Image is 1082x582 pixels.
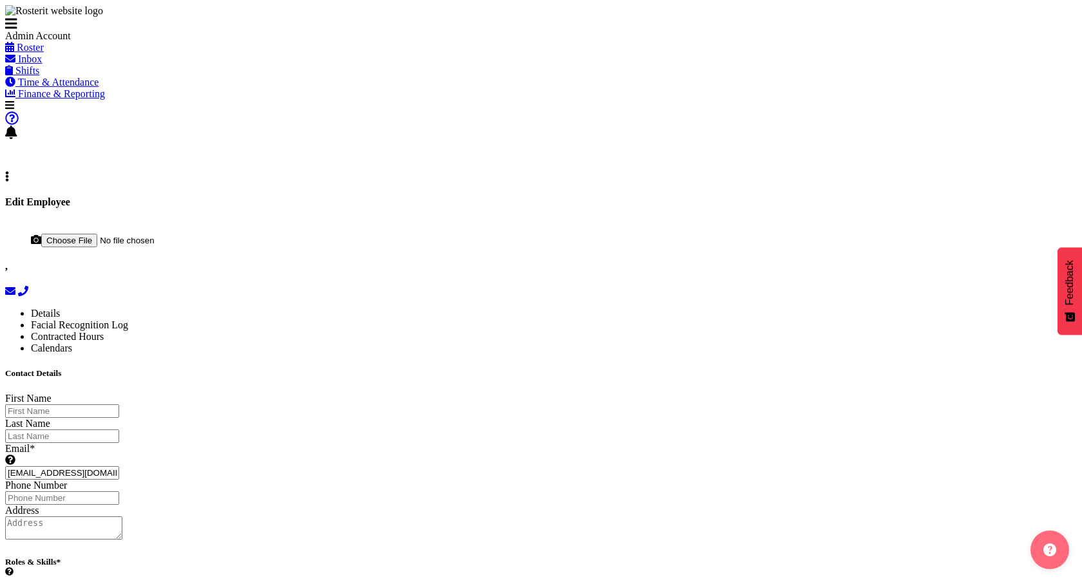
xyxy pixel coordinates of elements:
[1058,247,1082,335] button: Feedback - Show survey
[5,261,1077,272] h4: ,
[5,286,15,297] a: Email Employee
[18,88,105,99] span: Finance & Reporting
[5,5,103,17] img: Rosterit website logo
[5,368,1077,379] h5: Contact Details
[18,77,99,88] span: Time & Attendance
[15,65,39,76] span: Shifts
[1064,260,1076,305] span: Feedback
[5,505,39,516] label: Address
[5,393,52,404] label: First Name
[18,286,28,297] a: Call Employee
[5,42,44,53] a: Roster
[5,404,119,418] input: First Name
[5,53,42,64] a: Inbox
[31,308,60,319] span: Details
[31,319,128,330] span: Facial Recognition Log
[5,65,39,76] a: Shifts
[5,77,99,88] a: Time & Attendance
[5,88,105,99] a: Finance & Reporting
[18,53,42,64] span: Inbox
[31,343,72,353] span: Calendars
[5,480,67,491] label: Phone Number
[31,331,104,342] span: Contracted Hours
[5,196,1077,208] h4: Edit Employee
[17,42,44,53] span: Roster
[5,491,119,505] input: Phone Number
[5,466,119,480] input: Email Address
[5,443,1077,466] label: Email*
[5,429,119,443] input: Last Name
[1043,543,1056,556] img: help-xxl-2.png
[5,418,50,429] label: Last Name
[5,30,198,42] div: Admin Account
[5,557,1077,577] h5: Roles & Skills*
